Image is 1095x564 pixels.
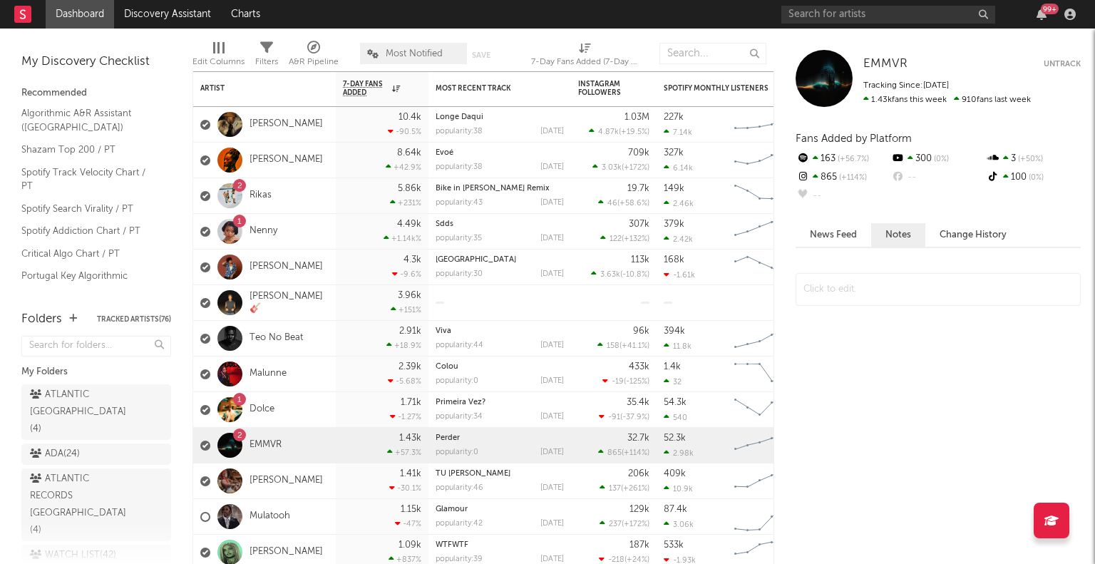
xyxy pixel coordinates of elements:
[608,414,620,421] span: -91
[796,187,890,205] div: --
[628,148,649,158] div: 709k
[436,149,564,157] div: Evoé
[30,386,130,438] div: ATLANTIC [GEOGRAPHIC_DATA] ( 4 )
[250,332,303,344] a: Teo No Beat
[255,53,278,71] div: Filters
[30,547,116,564] div: WATCH LIST ( 42 )
[436,506,564,513] div: Glamour
[627,434,649,443] div: 32.7k
[602,164,622,172] span: 3.03k
[631,255,649,265] div: 113k
[664,434,686,443] div: 52.3k
[664,128,692,137] div: 7.14k
[871,223,925,247] button: Notes
[578,80,628,97] div: Instagram Followers
[398,184,421,193] div: 5.86k
[436,363,564,371] div: Colou
[597,341,649,350] div: ( )
[925,223,1021,247] button: Change History
[436,327,564,335] div: Viva
[436,484,483,492] div: popularity: 46
[30,446,80,463] div: ADA ( 24 )
[600,483,649,493] div: ( )
[436,113,483,121] a: Longe Daqui
[612,378,624,386] span: -19
[592,163,649,172] div: ( )
[192,36,245,77] div: Edit Columns
[863,58,908,70] span: EMMVR
[728,392,792,428] svg: Chart title
[397,220,421,229] div: 4.49k
[436,235,482,242] div: popularity: 35
[610,235,622,243] span: 122
[540,128,564,135] div: [DATE]
[664,235,693,244] div: 2.42k
[621,128,647,136] span: +19.5 %
[728,357,792,392] svg: Chart title
[387,448,421,457] div: +57.3 %
[250,190,272,202] a: Rikas
[728,321,792,357] svg: Chart title
[436,541,564,549] div: WTFWTF
[664,148,684,158] div: 327k
[624,235,647,243] span: +132 %
[1016,155,1043,163] span: +50 %
[626,378,647,386] span: -125 %
[343,80,389,97] span: 7-Day Fans Added
[863,96,1031,104] span: 910 fans last week
[599,412,649,421] div: ( )
[21,165,157,194] a: Spotify Track Velocity Chart / PT
[436,448,478,456] div: popularity: 0
[289,36,339,77] div: A&R Pipeline
[289,53,339,71] div: A&R Pipeline
[629,505,649,514] div: 129k
[602,376,649,386] div: ( )
[399,327,421,336] div: 2.91k
[389,555,421,564] div: +837 %
[250,546,323,558] a: [PERSON_NAME]
[21,53,171,71] div: My Discovery Checklist
[401,505,421,514] div: 1.15k
[400,469,421,478] div: 1.41k
[607,342,620,350] span: 158
[436,113,564,121] div: Longe Daqui
[436,506,468,513] a: Glamour
[436,377,478,385] div: popularity: 0
[728,499,792,535] svg: Chart title
[399,362,421,371] div: 2.39k
[398,291,421,300] div: 3.96k
[436,399,485,406] a: Primeira Vez?
[21,443,171,465] a: ADA(24)
[21,468,171,541] a: ATLANTIC RECORDS [GEOGRAPHIC_DATA](4)
[531,53,638,71] div: 7-Day Fans Added (7-Day Fans Added)
[664,255,684,265] div: 168k
[664,84,771,93] div: Spotify Monthly Listeners
[664,540,684,550] div: 533k
[250,404,274,416] a: Dolce
[1027,174,1044,182] span: 0 %
[21,336,171,357] input: Search for folders...
[250,225,277,237] a: Nenny
[863,81,949,90] span: Tracking Since: [DATE]
[250,261,323,273] a: [PERSON_NAME]
[624,113,649,122] div: 1.03M
[609,521,622,528] span: 237
[250,118,323,130] a: [PERSON_NAME]
[540,520,564,528] div: [DATE]
[540,342,564,349] div: [DATE]
[386,341,421,350] div: +18.9 %
[664,413,687,422] div: 540
[600,519,649,528] div: ( )
[598,128,619,136] span: 4.87k
[781,6,995,24] input: Search for artists
[863,96,947,104] span: 1.43k fans this week
[622,414,647,421] span: -37.9 %
[436,327,451,335] a: Viva
[986,150,1081,168] div: 3
[21,201,157,217] a: Spotify Search Virality / PT
[399,113,421,122] div: 10.4k
[436,470,510,478] a: TU [PERSON_NAME]
[664,469,686,478] div: 409k
[664,342,692,351] div: 11.8k
[436,470,564,478] div: TU E A LUA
